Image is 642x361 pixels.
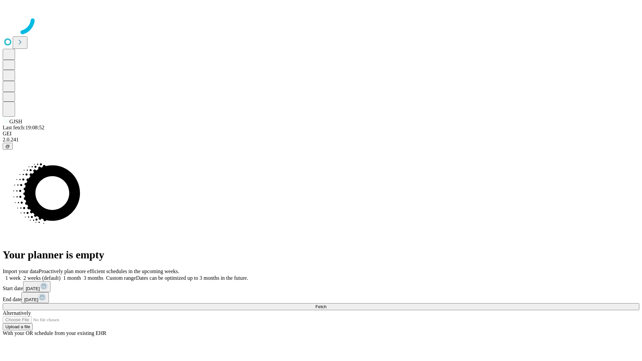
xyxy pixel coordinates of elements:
[39,268,179,274] span: Proactively plan more efficient schedules in the upcoming weeks.
[3,303,639,310] button: Fetch
[5,275,21,281] span: 1 week
[21,292,49,303] button: [DATE]
[106,275,136,281] span: Custom range
[3,330,106,336] span: With your OR schedule from your existing EHR
[23,281,50,292] button: [DATE]
[3,143,13,150] button: @
[23,275,61,281] span: 2 weeks (default)
[26,286,40,291] span: [DATE]
[9,119,22,124] span: GJSH
[3,125,44,130] span: Last fetch: 19:08:52
[3,249,639,261] h1: Your planner is empty
[3,131,639,137] div: GEI
[5,144,10,149] span: @
[315,304,326,309] span: Fetch
[3,292,639,303] div: End date
[84,275,103,281] span: 3 months
[3,137,639,143] div: 2.0.241
[63,275,81,281] span: 1 month
[24,297,38,302] span: [DATE]
[3,310,31,316] span: Alternatively
[136,275,248,281] span: Dates can be optimized up to 3 months in the future.
[3,268,39,274] span: Import your data
[3,281,639,292] div: Start date
[3,323,33,330] button: Upload a file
